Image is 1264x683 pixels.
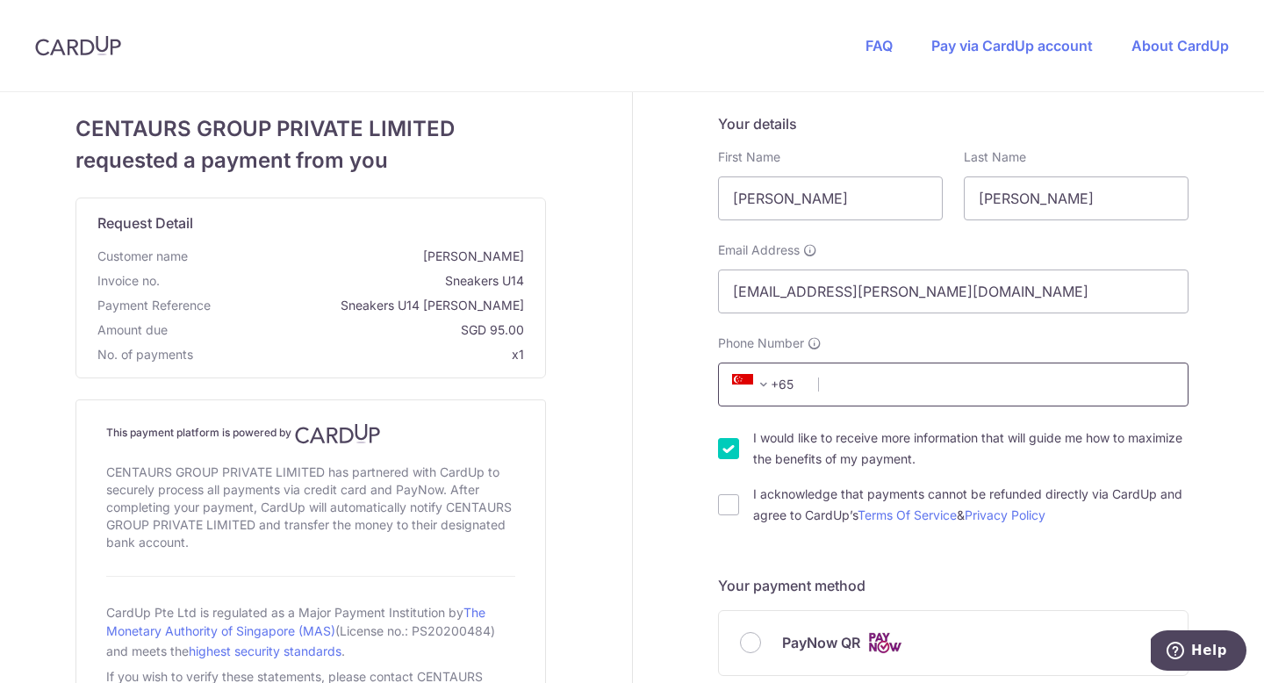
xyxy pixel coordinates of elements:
[97,298,211,313] span: translation missing: en.payment_reference
[218,297,524,314] span: Sneakers U14 [PERSON_NAME]
[858,507,957,522] a: Terms Of Service
[782,632,860,653] span: PayNow QR
[753,428,1189,470] label: I would like to receive more information that will guide me how to maximize the benefits of my pa...
[718,113,1189,134] h5: Your details
[964,176,1189,220] input: Last name
[718,575,1189,596] h5: Your payment method
[97,272,160,290] span: Invoice no.
[106,598,515,665] div: CardUp Pte Ltd is regulated as a Major Payment Institution by (License no.: PS20200484) and meets...
[867,632,902,654] img: Cards logo
[727,374,806,395] span: +65
[732,374,774,395] span: +65
[295,423,381,444] img: CardUp
[167,272,524,290] span: Sneakers U14
[75,145,546,176] span: requested a payment from you
[97,248,188,265] span: Customer name
[865,37,893,54] a: FAQ
[175,321,524,339] span: SGD 95.00
[718,270,1189,313] input: Email address
[718,176,943,220] input: First name
[718,148,780,166] label: First Name
[718,241,800,259] span: Email Address
[97,214,193,232] span: translation missing: en.request_detail
[75,113,546,145] span: CENTAURS GROUP PRIVATE LIMITED
[97,346,193,363] span: No. of payments
[195,248,524,265] span: [PERSON_NAME]
[106,423,515,444] h4: This payment platform is powered by
[753,484,1189,526] label: I acknowledge that payments cannot be refunded directly via CardUp and agree to CardUp’s &
[965,507,1045,522] a: Privacy Policy
[512,347,524,362] span: x1
[189,643,341,658] a: highest security standards
[740,632,1167,654] div: PayNow QR Cards logo
[1131,37,1229,54] a: About CardUp
[718,334,804,352] span: Phone Number
[35,35,121,56] img: CardUp
[931,37,1093,54] a: Pay via CardUp account
[97,321,168,339] span: Amount due
[964,148,1026,166] label: Last Name
[1151,630,1246,674] iframe: Opens a widget where you can find more information
[106,460,515,555] div: CENTAURS GROUP PRIVATE LIMITED has partnered with CardUp to securely process all payments via cre...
